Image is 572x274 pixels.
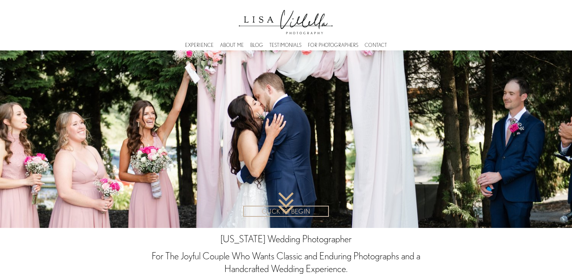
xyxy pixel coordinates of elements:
a: CONTACT [365,44,387,46]
a: EXPERIENCE [185,44,214,46]
a: BLOG [250,44,263,46]
h1: [US_STATE] Wedding Photographer [200,233,372,245]
a: CLICK TO BEGIN [243,206,329,217]
a: ABOUT ME [220,44,244,46]
a: FOR PHOTOGRAPHERS [308,44,358,46]
img: Lisa Villella Photography [234,2,338,38]
a: TESTIMONIALS [269,44,302,46]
